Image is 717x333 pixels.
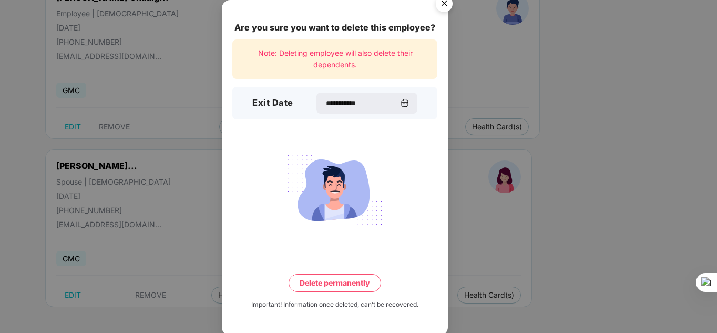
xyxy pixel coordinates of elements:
[276,149,394,231] img: svg+xml;base64,PHN2ZyB4bWxucz0iaHR0cDovL3d3dy53My5vcmcvMjAwMC9zdmciIHdpZHRoPSIyMjQiIGhlaWdodD0iMT...
[232,21,437,34] div: Are you sure you want to delete this employee?
[232,39,437,79] div: Note: Deleting employee will also delete their dependents.
[289,274,381,292] button: Delete permanently
[401,99,409,107] img: svg+xml;base64,PHN2ZyBpZD0iQ2FsZW5kYXItMzJ4MzIiIHhtbG5zPSJodHRwOi8vd3d3LnczLm9yZy8yMDAwL3N2ZyIgd2...
[251,300,418,310] div: Important! Information once deleted, can’t be recovered.
[252,96,293,110] h3: Exit Date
